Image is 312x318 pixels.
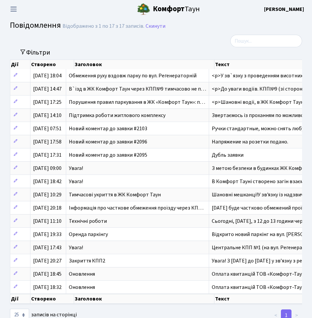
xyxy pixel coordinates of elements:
span: [DATE] 18:32 [33,284,62,291]
span: [DATE] 14:10 [33,112,62,119]
span: Закриття КПП2 [69,257,105,264]
span: Новий коментар до заявки #2103 [69,125,147,132]
button: Переключити навігацію [5,4,22,15]
span: Інформація про часткове обмеження проїзду через КП… [69,204,203,212]
span: [DATE] 17:58 [33,138,62,145]
span: [DATE] 17:43 [33,244,62,251]
a: Скинути [146,23,165,29]
span: Повідомлення [10,20,61,31]
span: Технічні роботи [69,218,107,225]
span: Напряжение на розетки подано. [212,138,288,145]
span: [DATE] 18:45 [33,270,62,278]
span: [DATE] 11:10 [33,218,62,225]
span: Обмеження руху вздовж парку по вул. Регенераторній [69,72,197,79]
span: [DATE] 09:00 [33,165,62,172]
span: [DATE] 17:25 [33,99,62,106]
th: Заголовок [74,294,214,304]
input: Пошук... [230,35,302,47]
th: Заголовок [74,60,214,69]
span: [DATE] 18:04 [33,72,62,79]
span: Оновлення [69,284,95,291]
img: logo.png [137,3,150,16]
span: [DATE] 20:27 [33,257,62,264]
span: Новий коментар до заявки #2096 [69,138,147,145]
button: Переключити фільтри [15,47,55,58]
span: Увага! [69,178,83,185]
span: Оновлення [69,270,95,278]
span: [DATE] 20:18 [33,204,62,212]
span: [DATE] 17:31 [33,151,62,159]
a: [PERSON_NAME] [264,5,304,13]
span: Підтримка роботи житлового комплексу [69,112,165,119]
span: [DATE] 18:42 [33,178,62,185]
span: Оренда паркінгу [69,231,108,238]
span: Дубль заявки [212,151,244,159]
span: [DATE] 10:29 [33,191,62,198]
span: Новий коментар до заявки #2095 [69,151,147,159]
span: Увага! [69,165,83,172]
th: Створено [30,294,74,304]
span: Таун [153,4,200,15]
span: Тимчасові укриття в ЖК Комфорт Таун [69,191,161,198]
span: [DATE] 14:47 [33,85,62,93]
div: Відображено з 1 по 17 з 17 записів. [63,23,144,29]
th: Дії [10,294,30,304]
span: [DATE] 07:51 [33,125,62,132]
b: Комфорт [153,4,185,14]
th: Створено [30,60,74,69]
b: [PERSON_NAME] [264,6,304,13]
th: Дії [10,60,30,69]
span: В`їзд в ЖК Комфорт Таун через КПП№9 тимчасово не п… [69,85,206,93]
span: Порушення правил паркування в ЖК «Комфорт Таун»: п… [69,99,205,106]
span: Увага! [69,244,83,251]
span: [DATE] 19:33 [33,231,62,238]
